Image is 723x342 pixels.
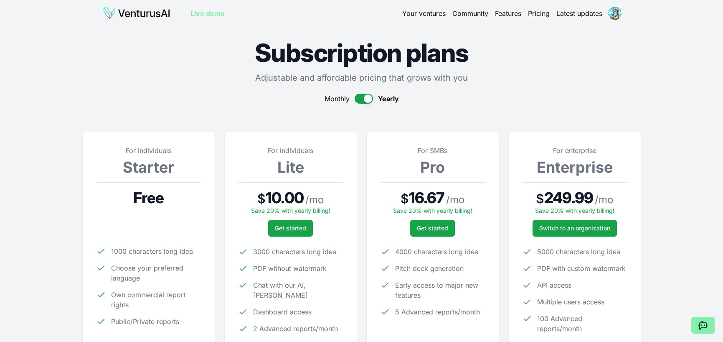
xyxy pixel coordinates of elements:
[537,314,627,334] span: 100 Advanced reports/month
[402,8,446,18] a: Your ventures
[111,316,179,327] span: Public/Private reports
[238,145,343,156] p: For individuals
[417,224,448,232] span: Get started
[528,8,550,18] a: Pricing
[103,7,170,20] img: logo
[380,145,485,156] p: For SMBs
[251,207,330,214] span: Save 20% with yearly billing!
[325,94,350,104] span: Monthly
[395,307,480,317] span: 5 Advanced reports/month
[410,220,455,237] button: Get started
[537,280,571,290] span: API access
[111,290,201,310] span: Own commercial report rights
[238,159,343,176] h3: Lite
[395,247,478,257] span: 4000 characters long idea
[268,220,313,237] button: Get started
[83,72,641,84] p: Adjustable and affordable pricing that grows with you
[395,263,464,273] span: Pitch deck generation
[544,189,593,206] span: 249.99
[253,324,338,334] span: 2 Advanced reports/month
[556,8,602,18] a: Latest updates
[537,297,604,307] span: Multiple users access
[537,263,626,273] span: PDF with custom watermark
[111,263,201,283] span: Choose your preferred language
[409,189,445,206] span: 16.67
[253,247,336,257] span: 3000 characters long idea
[266,189,304,206] span: 10.00
[533,220,617,237] a: Switch to an organization
[96,145,201,156] p: For individuals
[275,224,306,232] span: Get started
[111,246,193,256] span: 1000 characters long idea
[96,159,201,176] h3: Starter
[253,280,343,300] span: Chat with our AI, [PERSON_NAME]
[393,207,472,214] span: Save 20% with yearly billing!
[401,191,409,206] span: $
[378,94,399,104] span: Yearly
[495,8,521,18] a: Features
[537,247,620,257] span: 5000 characters long idea
[595,193,613,207] span: / mo
[452,8,488,18] a: Community
[253,307,312,317] span: Dashboard access
[257,191,266,206] span: $
[133,189,164,206] span: Free
[446,193,464,207] span: / mo
[253,263,327,273] span: PDF without watermark
[522,145,627,156] p: For enterprise
[190,8,225,18] a: Live demo
[536,191,544,206] span: $
[608,7,622,20] img: ACg8ocLytcd_XNgFtig8UbWUeppX34D1oE-sVSmH9vXwNID3s7ZfntI=s96-c
[522,159,627,176] h3: Enterprise
[380,159,485,176] h3: Pro
[305,193,324,207] span: / mo
[395,280,485,300] span: Early access to major new features
[83,40,641,65] h1: Subscription plans
[535,207,614,214] span: Save 20% with yearly billing!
